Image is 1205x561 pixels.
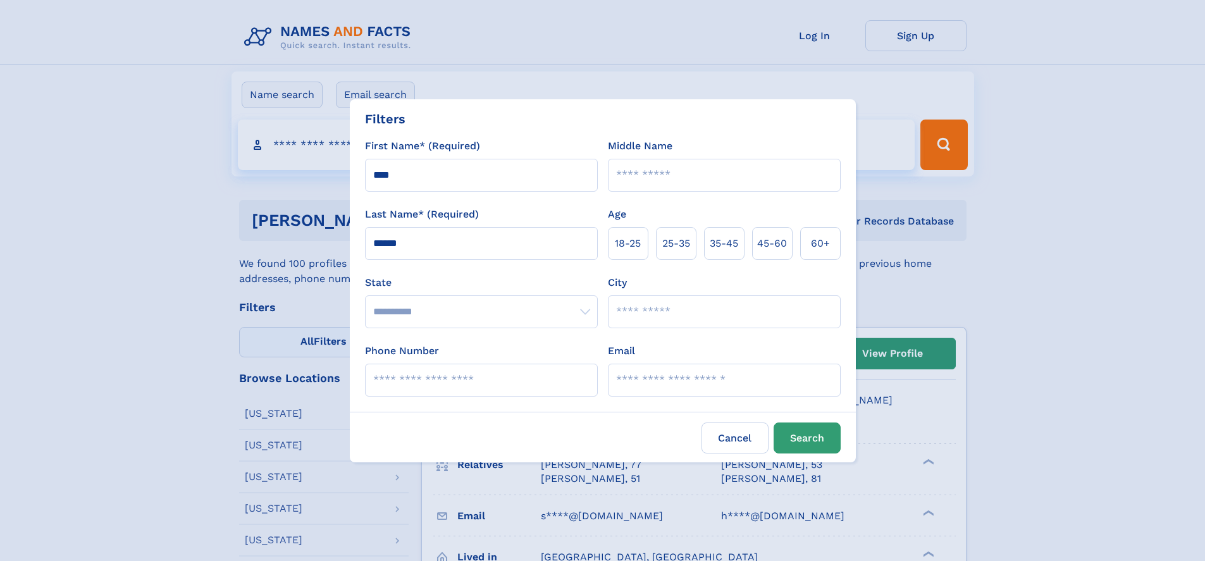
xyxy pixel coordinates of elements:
label: Last Name* (Required) [365,207,479,222]
div: Filters [365,109,405,128]
span: 45‑60 [757,236,787,251]
span: 25‑35 [662,236,690,251]
label: City [608,275,627,290]
label: First Name* (Required) [365,139,480,154]
span: 18‑25 [615,236,641,251]
span: 60+ [811,236,830,251]
span: 35‑45 [710,236,738,251]
label: Phone Number [365,343,439,359]
label: Email [608,343,635,359]
label: Cancel [701,422,769,453]
label: Middle Name [608,139,672,154]
button: Search [774,422,841,453]
label: Age [608,207,626,222]
label: State [365,275,598,290]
